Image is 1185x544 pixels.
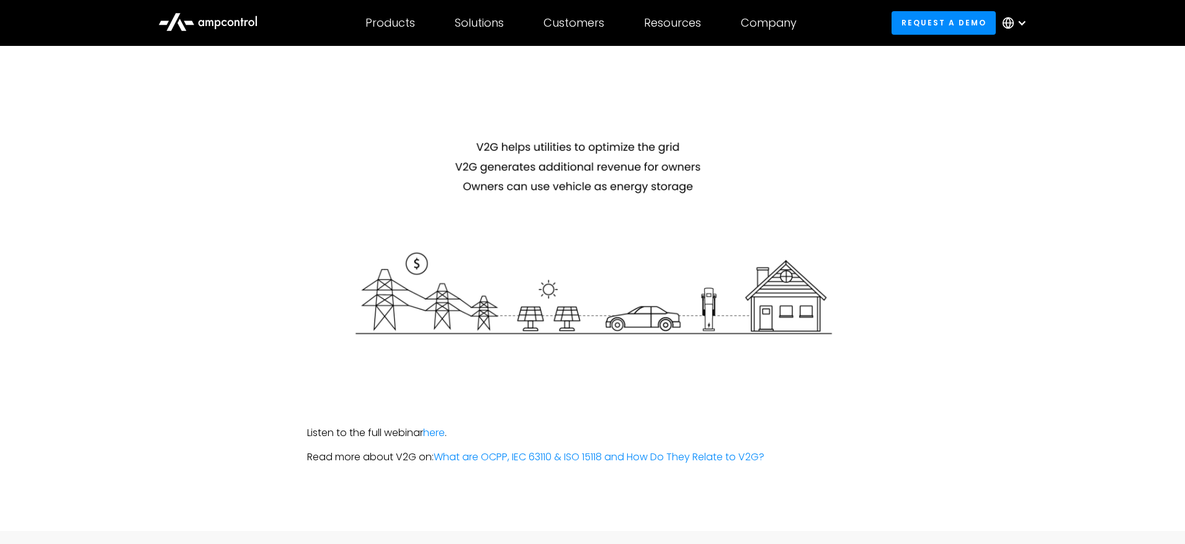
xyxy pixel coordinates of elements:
[644,16,701,30] div: Resources
[307,403,878,416] p: ‍
[455,16,504,30] div: Solutions
[741,16,797,30] div: Company
[423,426,445,440] a: here
[543,16,604,30] div: Customers
[892,11,996,34] a: Request a demo
[307,450,878,464] p: Read more about V2G on:
[365,16,415,30] div: Products
[307,426,878,440] p: Listen to the full webinar .
[307,82,878,368] img: Benefits of vehicle-to-grid (V2G) for electric cars
[434,450,764,464] a: What are OCPP, IEC 63110 & ISO 15118 and How Do They Relate to V2G?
